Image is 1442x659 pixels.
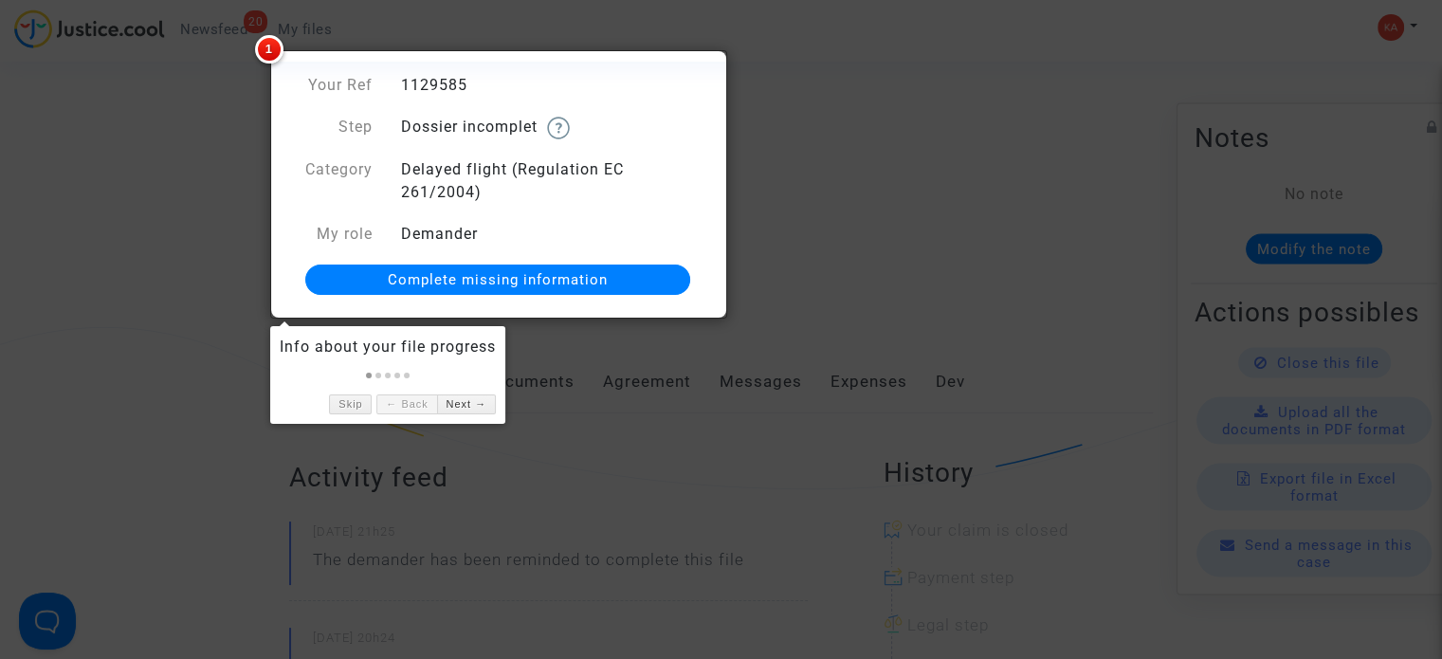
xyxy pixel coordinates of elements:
div: My role [275,223,387,246]
div: Delayed flight (Regulation EC 261/2004) [387,158,721,204]
div: Demander [387,223,721,246]
div: Category [275,158,387,204]
div: Dossier incomplet [387,116,721,139]
div: Your Ref [275,74,387,97]
span: 1 [255,35,283,64]
a: Next → [437,394,496,414]
a: ← Back [376,394,436,414]
img: help.svg [547,117,570,139]
span: Complete missing information [388,271,608,288]
div: 1129585 [387,74,721,97]
a: Skip [329,394,372,414]
div: Step [275,116,387,139]
div: Info about your file progress [280,336,496,358]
